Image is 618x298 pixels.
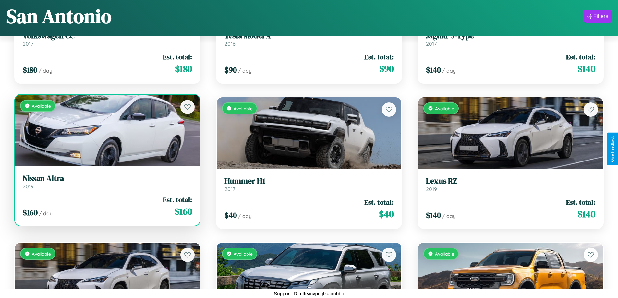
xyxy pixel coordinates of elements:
span: $ 140 [577,62,595,75]
h3: Jaguar S-Type [426,31,595,41]
span: Est. total: [163,52,192,62]
span: $ 140 [426,65,441,75]
div: Filters [593,13,608,19]
span: 2016 [224,41,236,47]
span: $ 40 [379,208,394,221]
div: Give Feedback [610,136,615,162]
a: Nissan Altra2019 [23,174,192,190]
span: Est. total: [163,195,192,204]
span: Available [32,251,51,256]
span: $ 180 [175,62,192,75]
span: Available [32,103,51,109]
span: $ 140 [577,208,595,221]
span: 2017 [23,41,33,47]
span: Est. total: [566,52,595,62]
span: 2017 [426,41,437,47]
span: $ 180 [23,65,37,75]
span: Available [435,251,454,256]
a: Jaguar S-Type2017 [426,31,595,47]
a: Lexus RZ2019 [426,176,595,192]
span: Available [234,251,253,256]
span: $ 90 [224,65,237,75]
span: $ 140 [426,210,441,221]
span: Est. total: [566,197,595,207]
span: $ 40 [224,210,237,221]
span: Available [234,106,253,111]
span: $ 160 [175,205,192,218]
h3: Lexus RZ [426,176,595,186]
p: Support ID: mffryicvpcgfzacmbbo [274,289,344,298]
span: 2017 [224,186,235,192]
a: Volkswagen CC2017 [23,31,192,47]
h3: Tesla Model X [224,31,394,41]
span: / day [442,213,456,219]
span: / day [39,67,52,74]
span: / day [39,210,53,217]
span: Est. total: [364,197,394,207]
span: $ 90 [379,62,394,75]
span: / day [238,67,252,74]
span: Est. total: [364,52,394,62]
span: 2019 [426,186,437,192]
h3: Nissan Altra [23,174,192,183]
button: Filters [584,10,612,23]
span: / day [442,67,456,74]
a: Tesla Model X2016 [224,31,394,47]
h3: Volkswagen CC [23,31,192,41]
span: 2019 [23,183,34,190]
h1: San Antonio [6,3,112,30]
span: / day [238,213,252,219]
span: $ 160 [23,207,38,218]
a: Hummer H12017 [224,176,394,192]
h3: Hummer H1 [224,176,394,186]
span: Available [435,106,454,111]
